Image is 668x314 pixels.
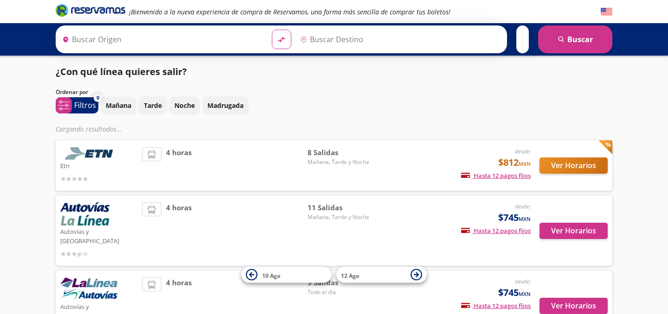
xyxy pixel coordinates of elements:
span: Hasta 12 pagos fijos [461,171,531,180]
button: Ver Horarios [540,157,608,174]
button: Ver Horarios [540,223,608,239]
span: $745 [498,211,531,225]
a: Brand Logo [56,3,125,20]
span: 11 Salidas [308,202,373,213]
img: Autovías y La Línea [60,277,117,301]
span: 12 Ago [341,271,359,279]
p: Etn [60,160,137,171]
p: Noche [174,100,195,110]
span: Hasta 12 pagos fijos [461,301,531,310]
img: Etn [60,147,121,160]
p: Tarde [144,100,162,110]
em: Cargando resultados ... [56,125,122,133]
span: Hasta 12 pagos fijos [461,226,531,235]
span: Todo el día [308,288,373,296]
button: Ver Horarios [540,298,608,314]
small: MXN [519,215,531,222]
img: Autovías y La Línea [60,202,109,226]
span: 0 [96,94,99,102]
p: Madrugada [207,100,244,110]
em: desde: [515,202,531,210]
span: 8 Salidas [308,147,373,158]
p: Mañana [106,100,131,110]
span: $812 [498,156,531,170]
span: 10 Ago [262,271,280,279]
em: ¡Bienvenido a la nueva experiencia de compra de Reservamos, una forma más sencilla de comprar tus... [129,7,450,16]
button: Madrugada [202,96,249,114]
span: Mañana, Tarde y Noche [308,158,373,166]
span: 4 horas [166,147,192,184]
i: Brand Logo [56,3,125,17]
button: Tarde [139,96,167,114]
small: MXN [519,160,531,167]
input: Buscar Origen [58,28,264,51]
p: Ordenar por [56,88,88,96]
button: English [601,6,612,18]
button: 12 Ago [336,267,427,283]
button: Buscar [538,25,612,53]
em: desde: [515,147,531,155]
small: MXN [519,290,531,297]
em: desde: [515,277,531,285]
p: Filtros [74,100,96,111]
button: 0Filtros [56,97,98,113]
p: ¿Con qué línea quieres salir? [56,65,187,79]
button: Noche [169,96,200,114]
button: Mañana [101,96,136,114]
button: 10 Ago [241,267,332,283]
span: 4 horas [166,202,192,259]
span: $745 [498,286,531,300]
p: Autovías y [GEOGRAPHIC_DATA] [60,226,137,245]
input: Buscar Destino [296,28,502,51]
span: Mañana, Tarde y Noche [308,213,373,221]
